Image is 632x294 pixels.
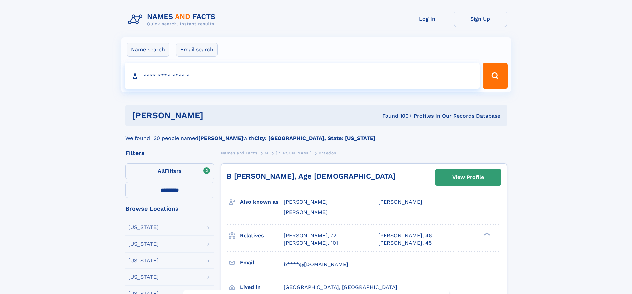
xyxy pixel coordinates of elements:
b: [PERSON_NAME] [198,135,243,141]
span: [PERSON_NAME] [378,199,422,205]
h3: Lived in [240,282,284,293]
h1: [PERSON_NAME] [132,111,293,120]
img: Logo Names and Facts [125,11,221,29]
span: All [158,168,165,174]
div: [US_STATE] [128,225,159,230]
div: [US_STATE] [128,258,159,263]
span: [PERSON_NAME] [276,151,311,155]
div: Found 100+ Profiles In Our Records Database [293,112,500,120]
b: City: [GEOGRAPHIC_DATA], State: [US_STATE] [254,135,375,141]
a: [PERSON_NAME], 72 [284,232,336,239]
span: Braedon [319,151,336,155]
div: [US_STATE] [128,241,159,247]
button: Search Button [483,63,507,89]
a: [PERSON_NAME], 46 [378,232,432,239]
h3: Also known as [240,196,284,207]
div: Browse Locations [125,206,214,212]
h3: Relatives [240,230,284,241]
a: View Profile [435,169,501,185]
a: [PERSON_NAME] [276,149,311,157]
label: Email search [176,43,218,57]
label: Name search [127,43,169,57]
input: search input [125,63,480,89]
div: View Profile [452,170,484,185]
a: Log In [401,11,454,27]
span: [PERSON_NAME] [284,199,328,205]
span: M [265,151,268,155]
label: Filters [125,163,214,179]
h3: Email [240,257,284,268]
div: We found 120 people named with . [125,126,507,142]
a: [PERSON_NAME], 101 [284,239,338,247]
div: Filters [125,150,214,156]
div: ❯ [482,232,490,236]
a: M [265,149,268,157]
span: [PERSON_NAME] [284,209,328,215]
a: Sign Up [454,11,507,27]
span: [GEOGRAPHIC_DATA], [GEOGRAPHIC_DATA] [284,284,397,290]
a: B [PERSON_NAME], Age [DEMOGRAPHIC_DATA] [227,172,396,180]
a: [PERSON_NAME], 45 [378,239,432,247]
div: [US_STATE] [128,274,159,280]
a: Names and Facts [221,149,257,157]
